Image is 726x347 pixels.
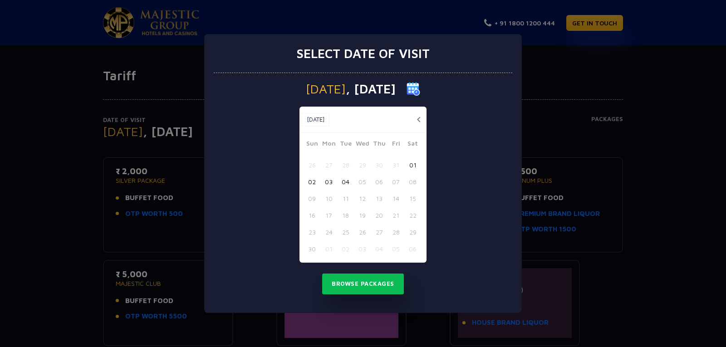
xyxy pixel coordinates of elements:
button: 07 [388,173,404,190]
button: 23 [304,224,320,240]
span: Sat [404,138,421,151]
button: 12 [354,190,371,207]
span: Mon [320,138,337,151]
h3: Select date of visit [296,46,430,61]
span: [DATE] [306,83,346,95]
button: [DATE] [302,113,329,127]
button: 29 [404,224,421,240]
button: 01 [404,156,421,173]
button: 10 [320,190,337,207]
span: Sun [304,138,320,151]
span: Thu [371,138,388,151]
button: 17 [320,207,337,224]
button: 13 [371,190,388,207]
button: 06 [404,240,421,257]
button: 14 [388,190,404,207]
button: 30 [371,156,388,173]
button: 09 [304,190,320,207]
button: 26 [304,156,320,173]
button: 02 [337,240,354,257]
span: Wed [354,138,371,151]
button: 16 [304,207,320,224]
button: Browse Packages [322,274,404,294]
span: Fri [388,138,404,151]
button: 19 [354,207,371,224]
button: 20 [371,207,388,224]
button: 21 [388,207,404,224]
button: 08 [404,173,421,190]
button: 25 [337,224,354,240]
button: 22 [404,207,421,224]
button: 03 [354,240,371,257]
button: 27 [320,156,337,173]
button: 18 [337,207,354,224]
span: Tue [337,138,354,151]
button: 03 [320,173,337,190]
button: 01 [320,240,337,257]
button: 29 [354,156,371,173]
button: 04 [337,173,354,190]
button: 02 [304,173,320,190]
button: 15 [404,190,421,207]
button: 28 [337,156,354,173]
button: 27 [371,224,388,240]
span: , [DATE] [346,83,396,95]
button: 31 [388,156,404,173]
img: calender icon [407,82,420,96]
button: 04 [371,240,388,257]
button: 05 [354,173,371,190]
button: 28 [388,224,404,240]
button: 11 [337,190,354,207]
button: 05 [388,240,404,257]
button: 24 [320,224,337,240]
button: 26 [354,224,371,240]
button: 06 [371,173,388,190]
button: 30 [304,240,320,257]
